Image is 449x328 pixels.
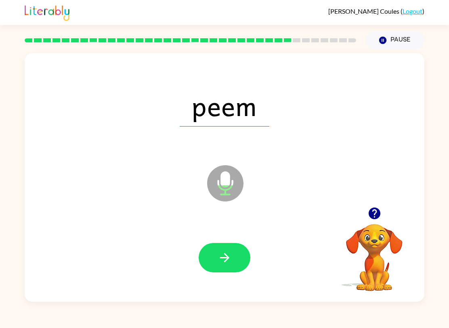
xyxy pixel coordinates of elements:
span: [PERSON_NAME] Coules [328,7,401,15]
span: peem [180,85,269,127]
video: Your browser must support playing .mp4 files to use Literably. Please try using another browser. [334,212,415,292]
img: Literably [25,3,69,21]
div: ( ) [328,7,424,15]
button: Pause [366,31,424,50]
a: Logout [403,7,422,15]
